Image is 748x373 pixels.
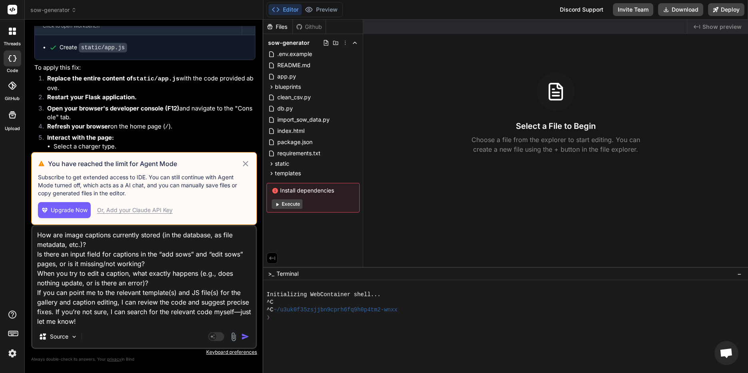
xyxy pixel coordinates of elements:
[736,267,743,280] button: −
[277,72,297,81] span: app.py
[41,74,255,93] li: with the code provided above.
[272,199,302,209] button: Execute
[38,202,91,218] button: Upgrade Now
[275,83,301,91] span: blueprints
[48,159,241,168] h3: You have reached the limit for Agent Mode
[5,125,20,132] label: Upload
[702,23,742,31] span: Show preview
[273,306,398,314] span: ~/u3uk0f35zsjjbn9cprh6fq9h0p4tm2-wnxx
[47,74,179,82] strong: Replace the entire content of
[97,206,173,214] div: Or, Add your Claude API Key
[263,23,292,31] div: Files
[272,186,354,195] span: Install dependencies
[714,341,738,365] div: Open chat
[47,93,137,101] strong: Restart your Flask application.
[7,67,18,74] label: code
[555,3,608,16] div: Discord Support
[241,333,249,341] img: icon
[277,60,311,70] span: README.md
[277,270,298,278] span: Terminal
[267,291,380,299] span: Initializing WebContainer shell...
[708,3,744,16] button: Deploy
[50,333,68,341] p: Source
[31,355,257,363] p: Always double-check its answers. Your in Bind
[269,4,302,15] button: Editor
[466,135,645,154] p: Choose a file from the explorer to start editing. You can create a new file using the + button in...
[613,3,653,16] button: Invite Team
[658,3,703,16] button: Download
[268,270,274,278] span: >_
[31,349,257,355] p: Keyboard preferences
[165,124,169,130] code: /
[275,169,301,177] span: templates
[70,152,238,159] strong: select one or more SOWs from the searchable dropdown.
[277,126,305,136] span: index.html
[71,333,78,340] img: Pick Models
[54,142,255,151] li: Select a charger type.
[275,160,289,168] span: static
[60,43,127,52] div: Create
[277,104,294,113] span: db.py
[34,63,255,72] p: To apply this fix:
[41,122,255,133] li: on the home page ( ).
[54,151,255,160] li: Then,
[277,137,313,147] span: package.json
[516,120,596,132] h3: Select a File to Begin
[32,226,256,325] textarea: help me answer these questions about this app please: Thank you for the detailed context! Here’s ...
[277,148,321,158] span: requirements.txt
[737,270,742,278] span: −
[267,314,271,321] span: ❯
[79,43,127,52] code: static/app.js
[277,92,312,102] span: clean_csv.py
[4,40,21,47] label: threads
[51,206,88,214] span: Upgrade Now
[6,347,19,360] img: settings
[267,306,273,314] span: ^C
[268,39,310,47] span: sow-generator
[277,49,313,59] span: .env.example
[302,4,341,15] button: Preview
[43,23,234,29] div: Click to open Workbench
[293,23,326,31] div: Github
[47,134,114,141] strong: Interact with the page:
[47,122,110,130] strong: Refresh your browser
[229,332,238,341] img: attachment
[38,173,250,197] p: Subscribe to get extended access to IDE. You can still continue with Agent Mode turned off, which...
[133,76,179,82] code: static/app.js
[5,95,20,102] label: GitHub
[41,104,255,122] li: and navigate to the "Console" tab.
[277,115,330,124] span: import_sow_data.py
[107,357,121,361] span: privacy
[267,299,273,306] span: ^C
[47,104,179,112] strong: Open your browser's developer console (F12)
[30,6,77,14] span: sow-generator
